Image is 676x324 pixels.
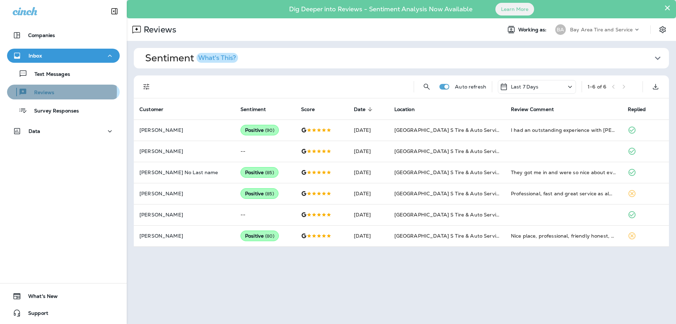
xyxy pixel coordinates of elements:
p: Companies [28,32,55,38]
span: Working as: [518,27,548,33]
div: Positive [240,231,279,241]
td: [DATE] [348,183,389,204]
span: Sentiment [240,106,266,112]
button: Settings [656,23,669,36]
td: [DATE] [348,162,389,183]
span: ( 85 ) [265,191,274,197]
span: Review Comment [511,106,554,112]
div: They got me in and were so nice about everything! will definitely go back! [511,169,616,176]
button: What's This? [196,53,238,63]
button: Inbox [7,49,120,63]
p: [PERSON_NAME] [139,212,229,218]
td: [DATE] [348,141,389,162]
span: Date [354,106,366,112]
div: Positive [240,167,278,178]
span: Score [301,106,324,112]
div: Nice place, professional, friendly honest, people! [511,232,616,239]
p: Inbox [29,53,42,59]
span: ( 85 ) [265,170,274,176]
td: -- [235,204,295,225]
span: Score [301,106,315,112]
span: [GEOGRAPHIC_DATA] S Tire & Auto Service [394,190,501,197]
td: [DATE] [348,120,389,141]
button: Support [7,306,120,320]
div: Positive [240,125,279,135]
span: Customer [139,106,173,112]
button: Search Reviews [420,80,434,94]
div: BA [555,24,566,35]
span: Customer [139,106,163,112]
button: Export as CSV [649,80,663,94]
td: [DATE] [348,225,389,246]
button: Collapse Sidebar [105,4,124,18]
p: [PERSON_NAME] No Last name [139,170,229,175]
div: Positive [240,188,278,199]
div: Professional, fast and great service as always! [511,190,616,197]
p: Auto refresh [455,84,486,90]
p: Text Messages [27,71,70,78]
span: Support [21,310,48,319]
span: Review Comment [511,106,563,112]
button: Learn More [495,3,534,16]
p: Survey Responses [27,108,79,115]
button: Survey Responses [7,103,120,118]
p: [PERSON_NAME] [139,233,229,239]
p: Data [29,128,40,134]
span: Sentiment [240,106,275,112]
span: Location [394,106,424,112]
span: ( 80 ) [265,233,274,239]
p: Bay Area Tire and Service [570,27,633,32]
span: Location [394,106,415,112]
span: [GEOGRAPHIC_DATA] S Tire & Auto Service [394,148,501,154]
h1: Sentiment [145,52,238,64]
span: Replied [628,106,646,112]
button: Close [664,2,671,13]
button: Text Messages [7,66,120,81]
td: -- [235,141,295,162]
span: Date [354,106,375,112]
button: SentimentWhat's This? [139,48,675,68]
p: [PERSON_NAME] [139,191,229,196]
p: Reviews [27,90,54,96]
span: [GEOGRAPHIC_DATA] S Tire & Auto Service [394,169,501,176]
p: [PERSON_NAME] [139,148,229,154]
p: Reviews [141,24,176,35]
p: [PERSON_NAME] [139,127,229,133]
span: What's New [21,293,58,302]
span: ( 90 ) [265,127,274,133]
button: Companies [7,28,120,42]
div: I had an outstanding experience with Joe at Bay Area Point Tires. When a tire on my car completel... [511,127,616,134]
div: 1 - 6 of 6 [588,84,606,90]
button: Data [7,124,120,138]
span: [GEOGRAPHIC_DATA] S Tire & Auto Service [394,127,501,133]
div: What's This? [198,55,236,61]
p: Last 7 Days [511,84,539,90]
button: Reviews [7,85,120,99]
button: Filters [139,80,154,94]
span: [GEOGRAPHIC_DATA] S Tire & Auto Service [394,233,501,239]
p: Dig Deeper into Reviews - Sentiment Analysis Now Available [269,8,493,10]
td: [DATE] [348,204,389,225]
span: [GEOGRAPHIC_DATA] S Tire & Auto Service [394,212,501,218]
button: What's New [7,289,120,303]
span: Replied [628,106,655,112]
